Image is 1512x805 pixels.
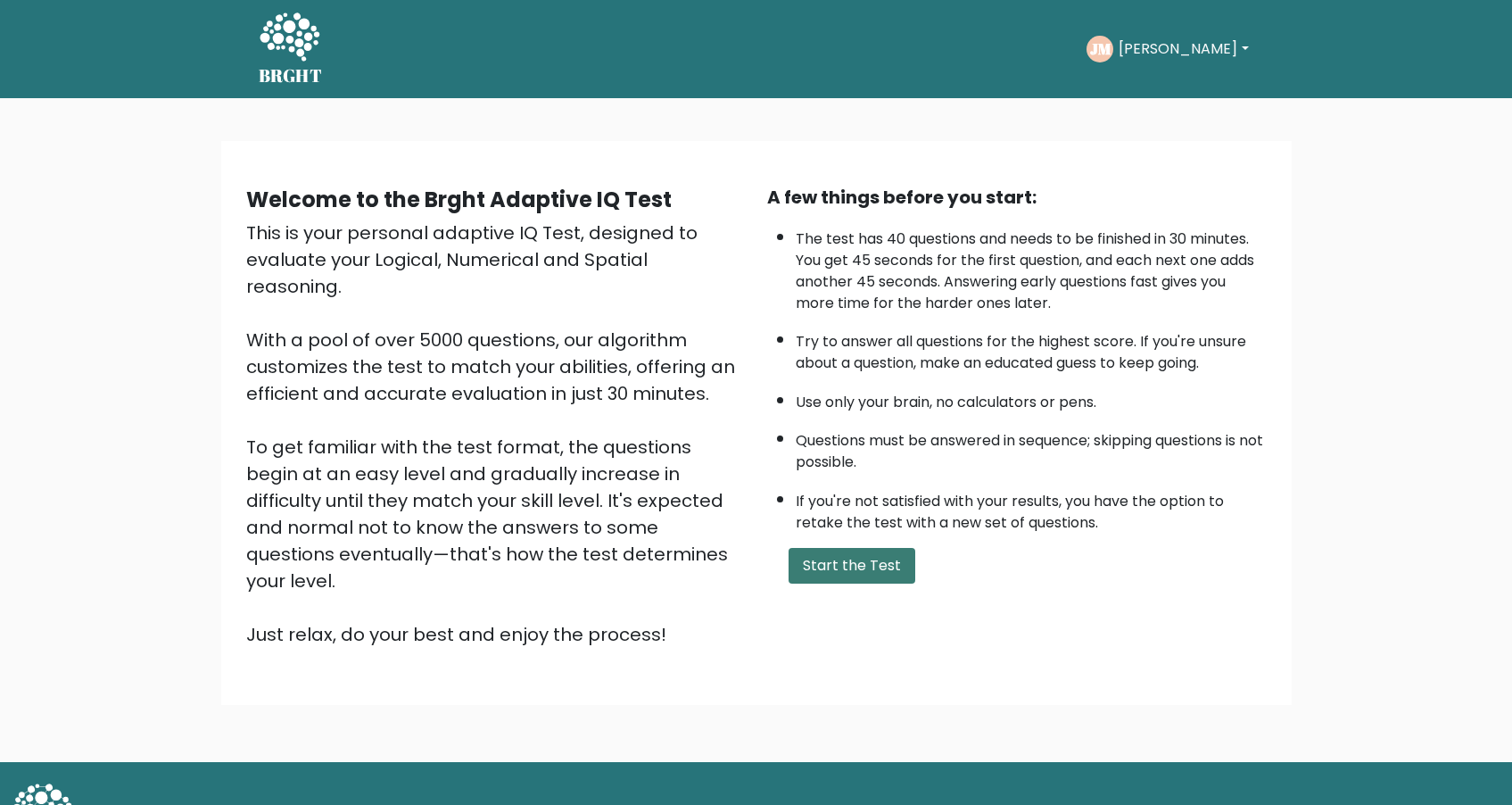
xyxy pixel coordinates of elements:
li: The test has 40 questions and needs to be finished in 30 minutes. You get 45 seconds for the firs... [796,220,1267,314]
div: A few things before you start: [767,184,1267,211]
button: Start the Test [789,548,915,584]
li: Questions must be answered in sequence; skipping questions is not possible. [796,421,1267,473]
li: If you're not satisfied with your results, you have the option to retake the test with a new set ... [796,482,1267,534]
b: Welcome to the Brght Adaptive IQ Test [246,185,672,214]
button: [PERSON_NAME] [1113,37,1253,61]
text: JM [1090,38,1111,59]
li: Use only your brain, no calculators or pens. [796,383,1267,413]
a: BRGHT [259,7,323,91]
div: This is your personal adaptive IQ Test, designed to evaluate your Logical, Numerical and Spatial ... [246,220,746,648]
h5: BRGHT [259,65,323,87]
li: Try to answer all questions for the highest score. If you're unsure about a question, make an edu... [796,322,1267,374]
